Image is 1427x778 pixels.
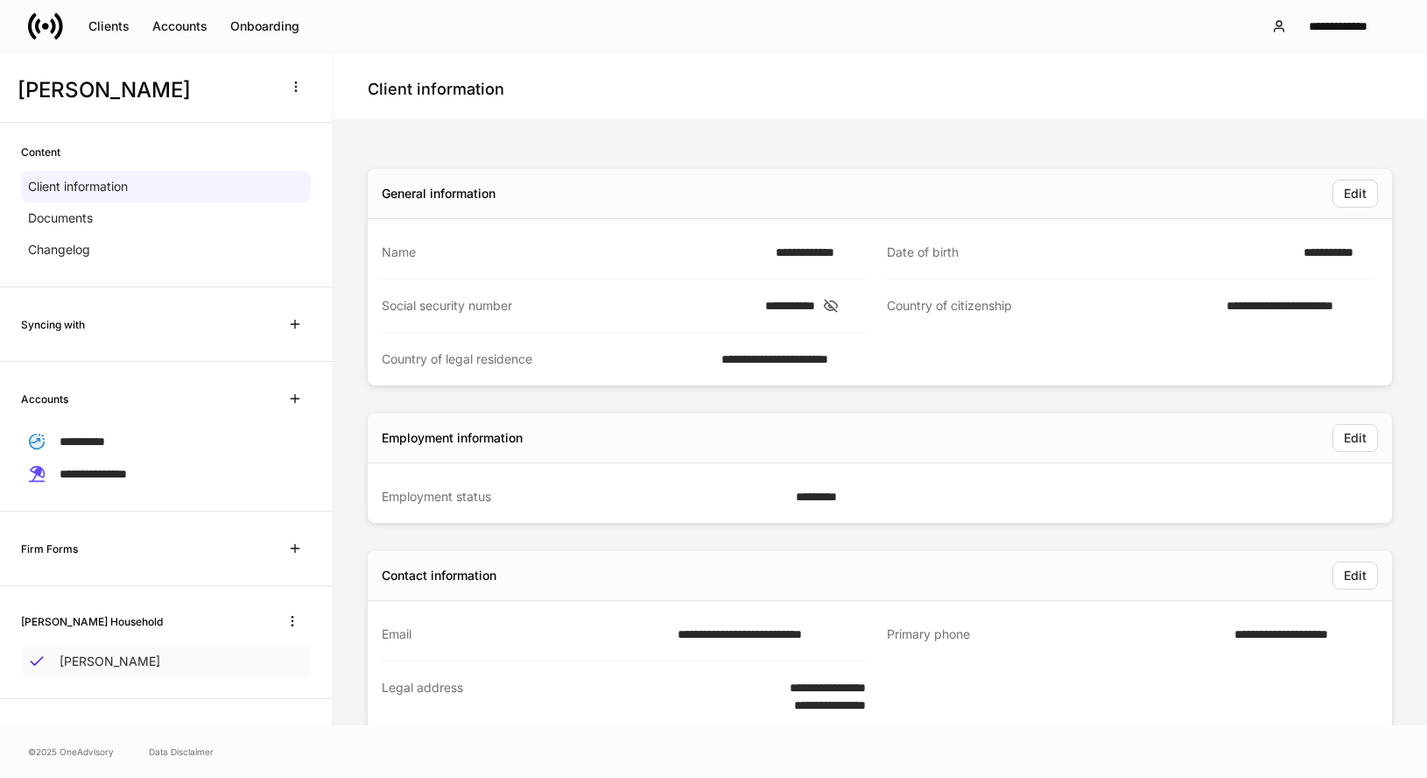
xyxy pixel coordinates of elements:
[382,244,765,261] div: Name
[382,488,785,506] div: Employment status
[60,653,160,670] p: [PERSON_NAME]
[382,567,496,584] div: Contact information
[382,185,496,202] div: General information
[21,391,68,407] h6: Accounts
[141,12,219,40] button: Accounts
[21,144,60,160] h6: Content
[1344,569,1367,582] div: Edit
[21,202,311,234] a: Documents
[1344,432,1367,444] div: Edit
[88,20,130,32] div: Clients
[382,626,667,643] div: Email
[368,79,504,100] h4: Client information
[1332,562,1378,590] button: Edit
[149,745,214,759] a: Data Disclaimer
[887,297,1216,315] div: Country of citizenship
[77,12,141,40] button: Clients
[1344,187,1367,200] div: Edit
[21,613,163,630] h6: [PERSON_NAME] Household
[382,350,711,368] div: Country of legal residence
[28,209,93,227] p: Documents
[887,244,1293,261] div: Date of birth
[219,12,311,40] button: Onboarding
[382,429,523,447] div: Employment information
[21,171,311,202] a: Client information
[21,541,78,557] h6: Firm Forms
[1332,424,1378,452] button: Edit
[18,76,271,104] h3: [PERSON_NAME]
[382,297,755,315] div: Social security number
[28,241,90,258] p: Changelog
[21,646,311,677] a: [PERSON_NAME]
[28,745,114,759] span: © 2025 OneAdvisory
[21,316,85,333] h6: Syncing with
[382,679,742,714] div: Legal address
[1332,180,1378,208] button: Edit
[230,20,299,32] div: Onboarding
[887,626,1224,644] div: Primary phone
[28,178,128,195] p: Client information
[21,234,311,265] a: Changelog
[152,20,207,32] div: Accounts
